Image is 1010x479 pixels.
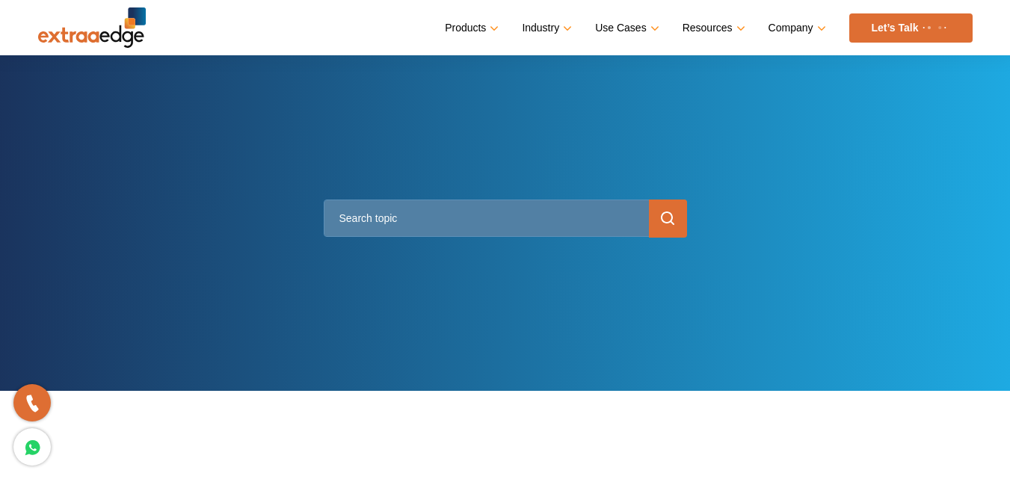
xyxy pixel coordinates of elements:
a: Use Cases [595,17,656,39]
a: Let’s Talk [849,13,973,43]
input: Search topic [324,200,687,237]
a: Company [769,17,823,39]
a: Resources [683,17,742,39]
a: Industry [522,17,569,39]
a: Products [445,17,496,39]
input: submit [649,200,687,238]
